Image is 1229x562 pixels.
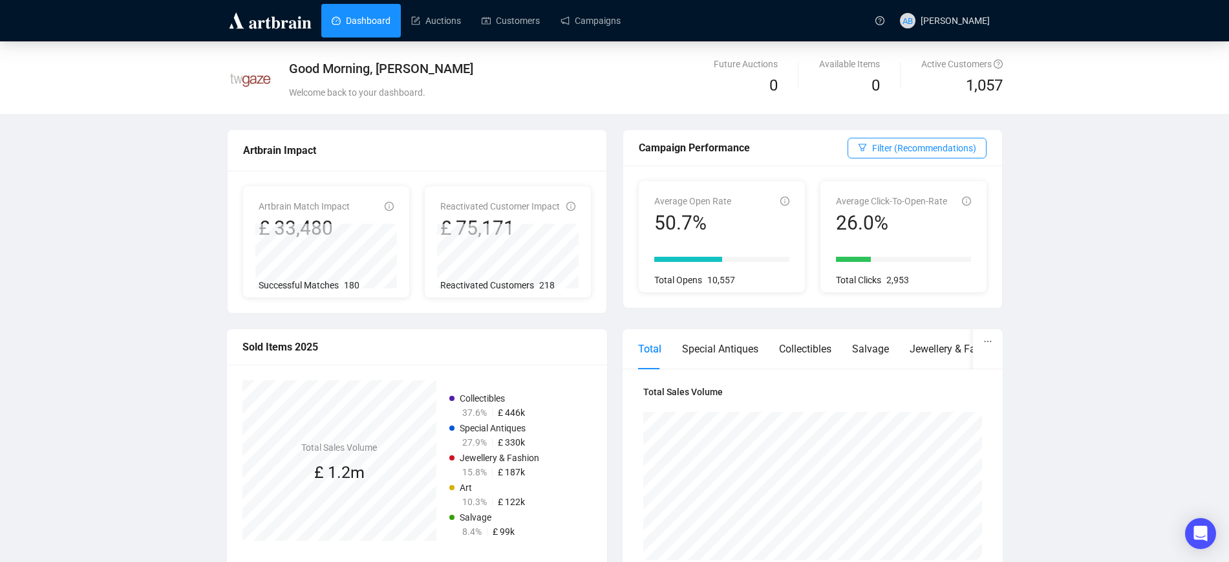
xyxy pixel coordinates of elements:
[638,341,661,357] div: Total
[910,341,1001,357] div: Jewellery & Fashion
[966,74,1003,98] span: 1,057
[259,280,339,290] span: Successful Matches
[902,14,913,27] span: AB
[498,407,525,418] span: £ 446k
[886,275,909,285] span: 2,953
[289,85,741,100] div: Welcome back to your dashboard.
[643,385,982,399] h4: Total Sales Volume
[682,341,758,357] div: Special Antiques
[836,275,881,285] span: Total Clicks
[493,526,515,537] span: £ 99k
[498,437,525,448] span: £ 330k
[243,142,591,158] div: Artbrain Impact
[973,329,1003,354] button: ellipsis
[780,197,789,206] span: info-circle
[440,280,534,290] span: Reactivated Customers
[654,211,731,235] div: 50.7%
[539,280,555,290] span: 218
[460,423,526,433] span: Special Antiques
[983,337,992,346] span: ellipsis
[460,482,472,493] span: Art
[779,341,831,357] div: Collectibles
[259,216,350,241] div: £ 33,480
[836,211,947,235] div: 26.0%
[314,463,365,482] span: £ 1.2m
[769,76,778,94] span: 0
[852,341,889,357] div: Salvage
[460,393,505,404] span: Collectibles
[921,59,1003,69] span: Active Customers
[836,196,947,206] span: Average Click-To-Open-Rate
[654,275,702,285] span: Total Opens
[301,440,377,455] h4: Total Sales Volume
[289,59,741,78] div: Good Morning, [PERSON_NAME]
[344,280,359,290] span: 180
[858,143,867,152] span: filter
[962,197,971,206] span: info-circle
[875,16,884,25] span: question-circle
[462,467,487,477] span: 15.8%
[994,59,1003,69] span: question-circle
[440,216,560,241] div: £ 75,171
[921,16,990,26] span: [PERSON_NAME]
[654,196,731,206] span: Average Open Rate
[707,275,735,285] span: 10,557
[460,453,539,463] span: Jewellery & Fashion
[462,526,482,537] span: 8.4%
[498,467,525,477] span: £ 187k
[639,140,848,156] div: Campaign Performance
[332,4,390,38] a: Dashboard
[242,339,592,355] div: Sold Items 2025
[848,138,987,158] button: Filter (Recommendations)
[462,497,487,507] span: 10.3%
[561,4,621,38] a: Campaigns
[482,4,540,38] a: Customers
[440,201,560,211] span: Reactivated Customer Impact
[228,58,273,103] img: 63d903dc997d6c0035ae72f7.jpg
[385,202,394,211] span: info-circle
[566,202,575,211] span: info-circle
[411,4,461,38] a: Auctions
[819,57,880,71] div: Available Items
[462,407,487,418] span: 37.6%
[460,512,491,523] span: Salvage
[462,437,487,448] span: 27.9%
[872,141,976,155] span: Filter (Recommendations)
[259,201,350,211] span: Artbrain Match Impact
[1185,518,1216,549] div: Open Intercom Messenger
[498,497,525,507] span: £ 122k
[871,76,880,94] span: 0
[227,10,314,31] img: logo
[714,57,778,71] div: Future Auctions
